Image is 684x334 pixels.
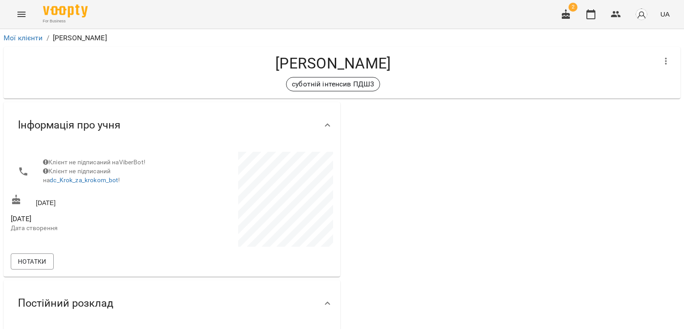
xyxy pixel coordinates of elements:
[47,33,49,43] li: /
[11,214,170,224] span: [DATE]
[43,158,145,166] span: Клієнт не підписаний на ViberBot!
[9,193,172,209] div: [DATE]
[286,77,380,91] div: суботній інтенсив ПДШ3
[18,118,120,132] span: Інформація про учня
[11,4,32,25] button: Menu
[292,79,374,90] p: суботній інтенсив ПДШ3
[660,9,670,19] span: UA
[4,102,340,148] div: Інформація про учня
[43,167,120,184] span: Клієнт не підписаний на !
[18,296,113,310] span: Постійний розклад
[657,6,673,22] button: UA
[11,253,54,270] button: Нотатки
[43,18,88,24] span: For Business
[53,33,107,43] p: [PERSON_NAME]
[4,34,43,42] a: Мої клієнти
[18,256,47,267] span: Нотатки
[11,54,655,73] h4: [PERSON_NAME]
[50,176,118,184] a: dc_Krok_za_krokom_bot
[4,280,340,326] div: Постійний розклад
[11,224,170,233] p: Дата створення
[43,4,88,17] img: Voopty Logo
[4,33,680,43] nav: breadcrumb
[635,8,648,21] img: avatar_s.png
[569,3,577,12] span: 2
